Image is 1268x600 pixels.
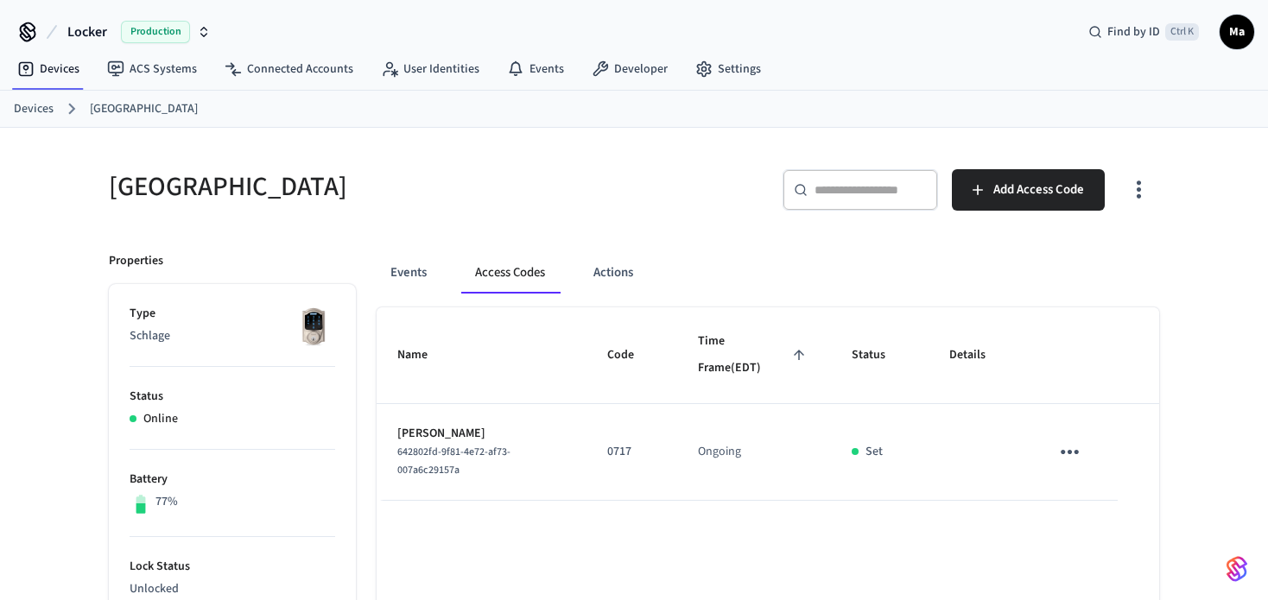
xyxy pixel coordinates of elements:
p: 0717 [607,443,656,461]
a: User Identities [367,54,493,85]
span: Details [949,342,1008,369]
span: Time Frame(EDT) [698,328,810,382]
span: 642802fd-9f81-4e72-af73-007a6c29157a [397,445,510,477]
p: 77% [155,493,178,511]
p: Status [130,388,335,406]
img: SeamLogoGradient.69752ec5.svg [1227,555,1247,583]
div: Find by IDCtrl K [1075,16,1213,47]
span: Status [852,342,908,369]
a: Devices [3,54,93,85]
button: Add Access Code [952,169,1105,211]
p: [PERSON_NAME] [397,425,566,443]
span: Add Access Code [993,179,1084,201]
div: ant example [377,252,1159,294]
table: sticky table [377,307,1159,501]
span: Name [397,342,450,369]
p: Online [143,410,178,428]
p: Battery [130,471,335,489]
button: Access Codes [461,252,559,294]
button: Actions [580,252,647,294]
h5: [GEOGRAPHIC_DATA] [109,169,624,205]
img: Schlage Sense Smart Deadbolt with Camelot Trim, Front [292,305,335,348]
span: Code [607,342,656,369]
a: Developer [578,54,682,85]
span: Ma [1221,16,1252,47]
span: Production [121,21,190,43]
a: Connected Accounts [211,54,367,85]
a: Events [493,54,578,85]
span: Ctrl K [1165,23,1199,41]
td: Ongoing [677,404,831,501]
a: Devices [14,100,54,118]
p: Type [130,305,335,323]
a: Settings [682,54,775,85]
button: Ma [1220,15,1254,49]
p: Unlocked [130,580,335,598]
p: Lock Status [130,558,335,576]
button: Events [377,252,441,294]
a: ACS Systems [93,54,211,85]
span: Locker [67,22,107,42]
a: [GEOGRAPHIC_DATA] [90,100,198,118]
span: Find by ID [1107,23,1160,41]
p: Set [865,443,883,461]
p: Schlage [130,327,335,345]
p: Properties [109,252,163,270]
